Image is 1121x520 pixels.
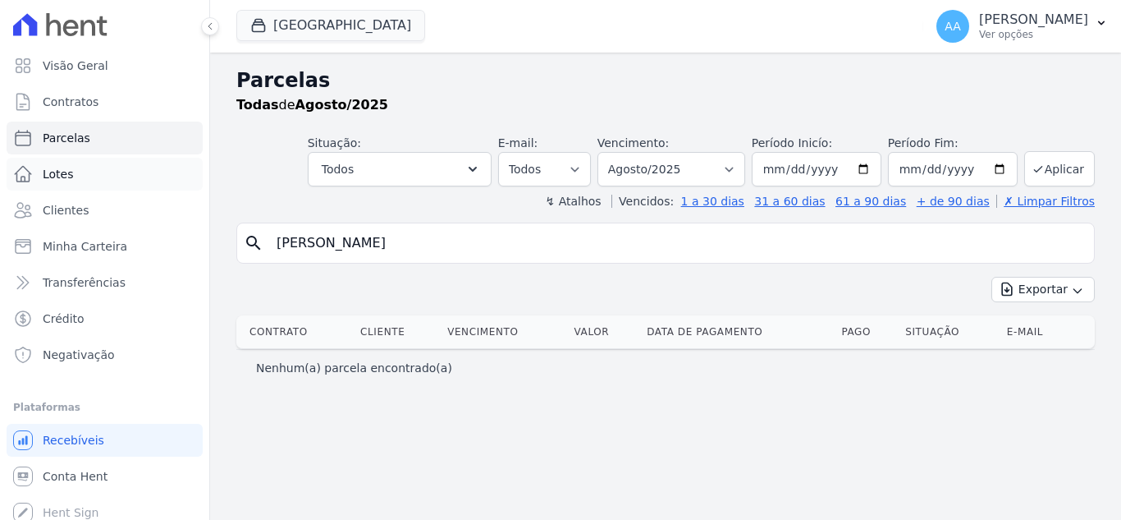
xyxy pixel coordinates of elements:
[322,159,354,179] span: Todos
[308,136,361,150] label: Situação:
[43,202,89,219] span: Clientes
[979,28,1088,41] p: Ver opções
[244,233,263,253] i: search
[835,315,899,348] th: Pago
[267,227,1087,260] input: Buscar por nome do lote ou do cliente
[945,21,961,32] span: AA
[752,136,832,150] label: Período Inicío:
[441,315,567,348] th: Vencimento
[923,3,1121,49] button: AA [PERSON_NAME] Ver opções
[43,238,127,255] span: Minha Carteira
[545,195,601,208] label: ↯ Atalhos
[1024,151,1095,186] button: Aplicar
[236,315,354,348] th: Contrato
[597,136,669,150] label: Vencimento:
[43,468,108,485] span: Conta Hent
[917,195,990,208] a: + de 90 dias
[7,194,203,227] a: Clientes
[43,166,74,182] span: Lotes
[236,10,425,41] button: [GEOGRAPHIC_DATA]
[996,195,1095,208] a: ✗ Limpar Filtros
[43,94,98,110] span: Contratos
[888,135,1018,152] label: Período Fim:
[611,195,674,208] label: Vencidos:
[835,195,906,208] a: 61 a 90 dias
[236,97,279,113] strong: Todas
[295,97,388,113] strong: Agosto/2025
[43,130,90,146] span: Parcelas
[43,274,126,291] span: Transferências
[7,122,203,154] a: Parcelas
[7,338,203,371] a: Negativação
[7,158,203,191] a: Lotes
[43,58,108,74] span: Visão Geral
[899,315,1000,348] th: Situação
[13,398,196,417] div: Plataformas
[43,311,85,327] span: Crédito
[354,315,441,348] th: Cliente
[640,315,835,348] th: Data de Pagamento
[7,302,203,335] a: Crédito
[7,266,203,299] a: Transferências
[979,12,1088,28] p: [PERSON_NAME]
[754,195,825,208] a: 31 a 60 dias
[991,277,1095,302] button: Exportar
[236,95,388,115] p: de
[498,136,538,150] label: E-mail:
[7,460,203,493] a: Conta Hent
[681,195,744,208] a: 1 a 30 dias
[43,347,115,363] span: Negativação
[236,66,1095,95] h2: Parcelas
[568,315,641,348] th: Valor
[256,360,452,376] p: Nenhum(a) parcela encontrado(a)
[308,152,492,186] button: Todos
[7,424,203,457] a: Recebíveis
[43,432,104,449] span: Recebíveis
[7,230,203,263] a: Minha Carteira
[1000,315,1075,348] th: E-mail
[7,49,203,82] a: Visão Geral
[7,85,203,118] a: Contratos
